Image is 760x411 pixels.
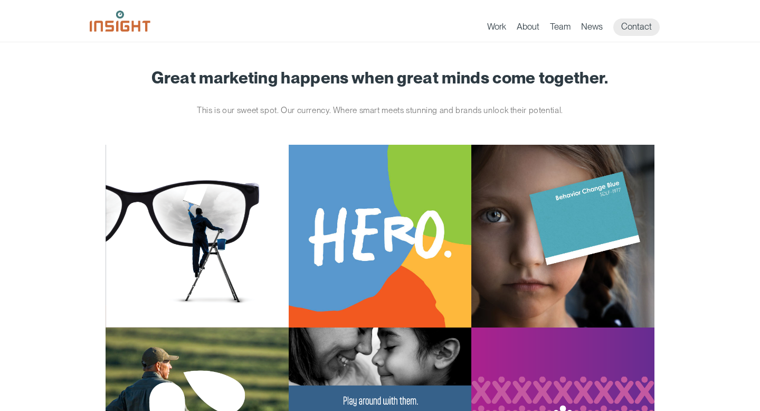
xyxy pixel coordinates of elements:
[106,69,654,87] h1: Great marketing happens when great minds come together.
[289,145,472,328] img: South Dakota Department of Social Services – Childcare Promotion
[471,145,654,328] img: South Dakota Department of Health – Childhood Lead Poisoning Prevention
[487,18,670,36] nav: primary navigation menu
[613,18,660,36] a: Contact
[487,21,506,36] a: Work
[550,21,571,36] a: Team
[90,11,150,32] img: Insight Marketing Design
[182,102,578,118] p: This is our sweet spot. Our currency. Where smart meets stunning and brands unlock their potential.
[106,145,289,328] img: Ophthalmology Limited
[517,21,539,36] a: About
[581,21,603,36] a: News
